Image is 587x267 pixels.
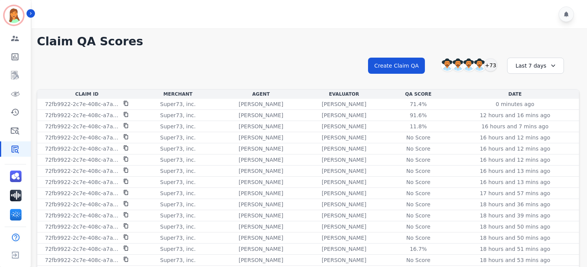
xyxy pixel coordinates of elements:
[484,58,497,71] div: +73
[480,223,550,231] p: 18 hours and 50 mins ago
[480,212,550,219] p: 18 hours and 39 mins ago
[401,189,436,197] div: No Score
[401,245,436,253] div: 16.7%
[160,167,196,175] p: Super73, inc.
[480,145,550,153] p: 16 hours and 12 mins ago
[480,111,550,119] p: 12 hours and 16 mins ago
[160,178,196,186] p: Super73, inc.
[221,91,301,97] div: Agent
[239,223,283,231] p: [PERSON_NAME]
[480,134,550,141] p: 16 hours and 12 mins ago
[322,189,366,197] p: [PERSON_NAME]
[453,91,577,97] div: Date
[160,134,196,141] p: Super73, inc.
[401,201,436,208] div: No Score
[322,256,366,264] p: [PERSON_NAME]
[480,167,550,175] p: 16 hours and 13 mins ago
[160,223,196,231] p: Super73, inc.
[45,234,119,242] p: 72fb9922-2c7e-408c-a7af-65fa3901b6bc
[322,100,366,108] p: [PERSON_NAME]
[401,212,436,219] div: No Score
[322,223,366,231] p: [PERSON_NAME]
[322,156,366,164] p: [PERSON_NAME]
[401,123,436,130] div: 11.8%
[45,123,119,130] p: 72fb9922-2c7e-408c-a7af-65fa3901b6bc
[239,212,283,219] p: [PERSON_NAME]
[322,245,366,253] p: [PERSON_NAME]
[480,256,550,264] p: 18 hours and 53 mins ago
[496,100,534,108] p: 0 minutes ago
[401,100,436,108] div: 71.4%
[401,234,436,242] div: No Score
[368,58,425,74] button: Create Claim QA
[401,256,436,264] div: No Score
[322,145,366,153] p: [PERSON_NAME]
[239,201,283,208] p: [PERSON_NAME]
[480,201,550,208] p: 18 hours and 36 mins ago
[45,223,119,231] p: 72fb9922-2c7e-408c-a7af-65fa3901b6bc
[387,91,449,97] div: QA Score
[239,111,283,119] p: [PERSON_NAME]
[401,178,436,186] div: No Score
[480,234,550,242] p: 18 hours and 50 mins ago
[507,58,564,74] div: Last 7 days
[45,111,119,119] p: 72fb9922-2c7e-408c-a7af-65fa3901b6bc
[239,123,283,130] p: [PERSON_NAME]
[239,234,283,242] p: [PERSON_NAME]
[322,178,366,186] p: [PERSON_NAME]
[322,201,366,208] p: [PERSON_NAME]
[480,156,550,164] p: 16 hours and 12 mins ago
[45,212,119,219] p: 72fb9922-2c7e-408c-a7af-65fa3901b6bc
[160,245,196,253] p: Super73, inc.
[45,201,119,208] p: 72fb9922-2c7e-408c-a7af-65fa3901b6bc
[138,91,218,97] div: Merchant
[322,167,366,175] p: [PERSON_NAME]
[39,91,135,97] div: Claim Id
[481,123,548,130] p: 16 hours and 7 mins ago
[45,167,119,175] p: 72fb9922-2c7e-408c-a7af-65fa3901b6bc
[322,134,366,141] p: [PERSON_NAME]
[160,111,196,119] p: Super73, inc.
[480,189,550,197] p: 17 hours and 57 mins ago
[480,245,550,253] p: 18 hours and 51 mins ago
[160,201,196,208] p: Super73, inc.
[239,167,283,175] p: [PERSON_NAME]
[322,212,366,219] p: [PERSON_NAME]
[322,234,366,242] p: [PERSON_NAME]
[45,245,119,253] p: 72fb9922-2c7e-408c-a7af-65fa3901b6bc
[322,123,366,130] p: [PERSON_NAME]
[401,145,436,153] div: No Score
[401,134,436,141] div: No Score
[160,234,196,242] p: Super73, inc.
[160,145,196,153] p: Super73, inc.
[304,91,384,97] div: Evaluator
[239,156,283,164] p: [PERSON_NAME]
[45,145,119,153] p: 72fb9922-2c7e-408c-a7af-65fa3901b6bc
[401,223,436,231] div: No Score
[45,256,119,264] p: 72fb9922-2c7e-408c-a7af-65fa3901b6bc
[160,212,196,219] p: Super73, inc.
[160,256,196,264] p: Super73, inc.
[239,256,283,264] p: [PERSON_NAME]
[401,111,436,119] div: 91.6%
[401,156,436,164] div: No Score
[480,178,550,186] p: 16 hours and 13 mins ago
[160,123,196,130] p: Super73, inc.
[239,189,283,197] p: [PERSON_NAME]
[160,156,196,164] p: Super73, inc.
[239,134,283,141] p: [PERSON_NAME]
[45,178,119,186] p: 72fb9922-2c7e-408c-a7af-65fa3901b6bc
[160,189,196,197] p: Super73, inc.
[239,145,283,153] p: [PERSON_NAME]
[239,100,283,108] p: [PERSON_NAME]
[45,156,119,164] p: 72fb9922-2c7e-408c-a7af-65fa3901b6bc
[45,100,119,108] p: 72fb9922-2c7e-408c-a7af-65fa3901b6bc
[45,134,119,141] p: 72fb9922-2c7e-408c-a7af-65fa3901b6bc
[239,245,283,253] p: [PERSON_NAME]
[322,111,366,119] p: [PERSON_NAME]
[401,167,436,175] div: No Score
[45,189,119,197] p: 72fb9922-2c7e-408c-a7af-65fa3901b6bc
[37,35,579,48] h1: Claim QA Scores
[5,6,23,25] img: Bordered avatar
[239,178,283,186] p: [PERSON_NAME]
